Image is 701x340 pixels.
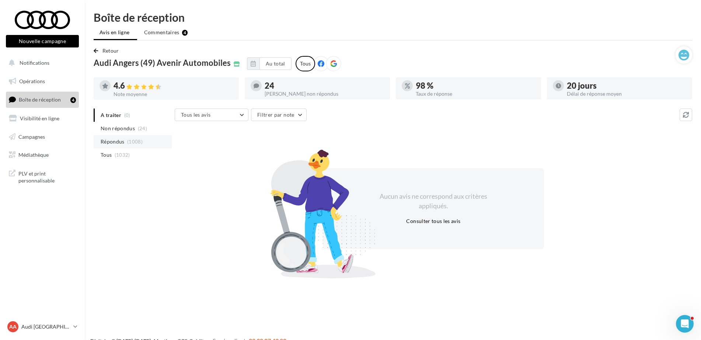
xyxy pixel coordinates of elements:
[4,55,77,71] button: Notifications
[138,125,147,131] span: (24)
[115,152,130,158] span: (1032)
[114,92,233,97] div: Note moyenne
[101,151,112,159] span: Tous
[259,57,292,70] button: Au total
[101,138,125,145] span: Répondus
[175,109,248,121] button: Tous les avis
[567,82,686,90] div: 20 jours
[20,60,49,66] span: Notifications
[4,166,80,187] a: PLV et print personnalisable
[94,12,692,23] div: Boîte de réception
[6,35,79,47] button: Nouvelle campagne
[4,129,80,145] a: Campagnes
[102,47,119,54] span: Retour
[181,111,211,118] span: Tous les avis
[296,56,315,71] div: Tous
[403,217,463,226] button: Consulter tous les avis
[4,92,80,107] a: Boîte de réception4
[20,115,59,121] span: Visibilité en ligne
[21,323,70,330] p: Audi [GEOGRAPHIC_DATA]
[144,29,179,36] span: Commentaires
[265,91,384,96] div: [PERSON_NAME] non répondus
[4,74,80,89] a: Opérations
[251,109,307,121] button: Filtrer par note
[18,133,45,139] span: Campagnes
[676,315,694,333] iframe: Intercom live chat
[4,147,80,163] a: Médiathèque
[416,91,535,96] div: Taux de réponse
[265,82,384,90] div: 24
[6,320,79,334] a: AA Audi [GEOGRAPHIC_DATA]
[127,139,143,145] span: (1008)
[19,78,45,84] span: Opérations
[416,82,535,90] div: 98 %
[70,97,76,103] div: 4
[19,96,61,103] span: Boîte de réception
[247,57,292,70] button: Au total
[9,323,17,330] span: AA
[18,169,76,184] span: PLV et print personnalisable
[182,30,188,36] div: 4
[94,59,231,67] span: Audi Angers (49) Avenir Automobiles
[567,91,686,96] div: Délai de réponse moyen
[114,82,233,90] div: 4.6
[101,125,135,132] span: Non répondus
[94,46,122,55] button: Retour
[4,111,80,126] a: Visibilité en ligne
[18,152,49,158] span: Médiathèque
[370,192,497,210] div: Aucun avis ne correspond aux critères appliqués.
